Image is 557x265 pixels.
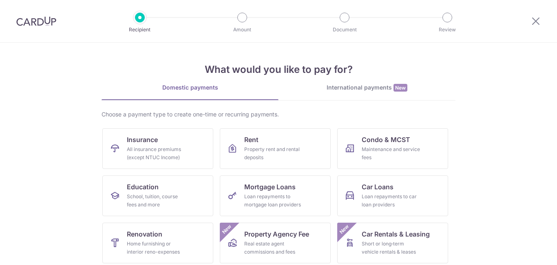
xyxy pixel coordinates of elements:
p: Amount [212,26,272,34]
span: Insurance [127,135,158,145]
span: New [393,84,407,92]
div: School, tuition, course fees and more [127,193,186,209]
div: Loan repayments to mortgage loan providers [244,193,303,209]
div: All insurance premiums (except NTUC Income) [127,145,186,162]
div: Maintenance and service fees [362,145,420,162]
span: Property Agency Fee [244,229,309,239]
a: RentProperty rent and rental deposits [220,128,331,169]
span: Mortgage Loans [244,182,296,192]
p: Recipient [110,26,170,34]
div: Property rent and rental deposits [244,145,303,162]
span: Car Loans [362,182,393,192]
a: EducationSchool, tuition, course fees and more [102,175,213,216]
span: New [220,223,234,236]
span: Condo & MCST [362,135,410,145]
span: New [338,223,351,236]
a: Car Rentals & LeasingShort or long‑term vehicle rentals & leasesNew [337,223,448,263]
h4: What would you like to pay for? [102,62,455,77]
div: Real estate agent commissions and fees [244,240,303,256]
a: Property Agency FeeReal estate agent commissions and feesNew [220,223,331,263]
a: Car LoansLoan repayments to car loan providers [337,175,448,216]
span: Renovation [127,229,162,239]
a: Mortgage LoansLoan repayments to mortgage loan providers [220,175,331,216]
div: Short or long‑term vehicle rentals & leases [362,240,420,256]
div: Domestic payments [102,83,278,92]
div: International payments [278,83,455,92]
a: Condo & MCSTMaintenance and service fees [337,128,448,169]
div: Home furnishing or interior reno-expenses [127,240,186,256]
div: Choose a payment type to create one-time or recurring payments. [102,110,455,118]
p: Review [417,26,477,34]
div: Loan repayments to car loan providers [362,193,420,209]
span: Car Rentals & Leasing [362,229,430,239]
a: InsuranceAll insurance premiums (except NTUC Income) [102,128,213,169]
p: Document [314,26,375,34]
iframe: Opens a widget where you can find more information [505,241,549,261]
span: Education [127,182,159,192]
img: CardUp [16,16,56,26]
a: RenovationHome furnishing or interior reno-expenses [102,223,213,263]
span: Rent [244,135,259,145]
